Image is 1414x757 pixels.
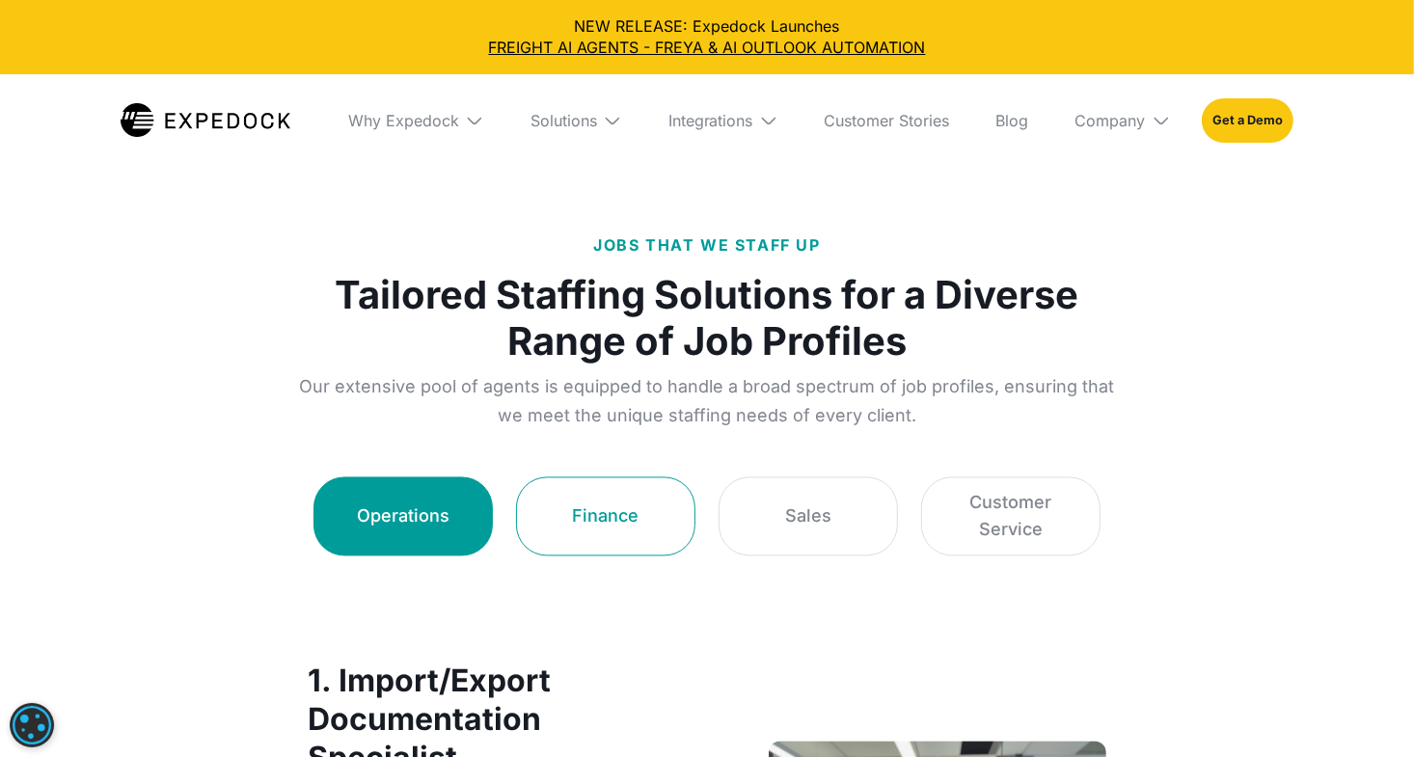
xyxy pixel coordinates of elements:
div: Why Expedock [333,74,500,167]
div: Operations [357,503,449,530]
div: Solutions [515,74,638,167]
div: Company [1060,74,1186,167]
div: Solutions [530,111,597,130]
a: FREIGHT AI AGENTS - FREYA & AI OUTLOOK AUTOMATION [15,37,1399,58]
div: Finance [573,503,639,530]
p: JOBS THAT WE STAFF UP [593,234,821,257]
p: Our extensive pool of agents is equipped to handle a broad spectrum of job profiles, ensuring tha... [298,373,1116,431]
div: Integrations [653,74,794,167]
div: Company [1075,111,1146,130]
div: Sales [785,503,831,530]
a: Blog [981,74,1045,167]
div: Customer Service [945,490,1076,544]
div: Integrations [668,111,753,130]
a: Get a Demo [1202,98,1293,143]
a: Customer Stories [809,74,965,167]
div: NEW RELEASE: Expedock Launches [15,15,1399,59]
iframe: Chat Widget [1094,549,1414,757]
h1: Tailored Staffing Solutions for a Diverse Range of Job Profiles [298,273,1116,365]
div: Why Expedock [348,111,459,130]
